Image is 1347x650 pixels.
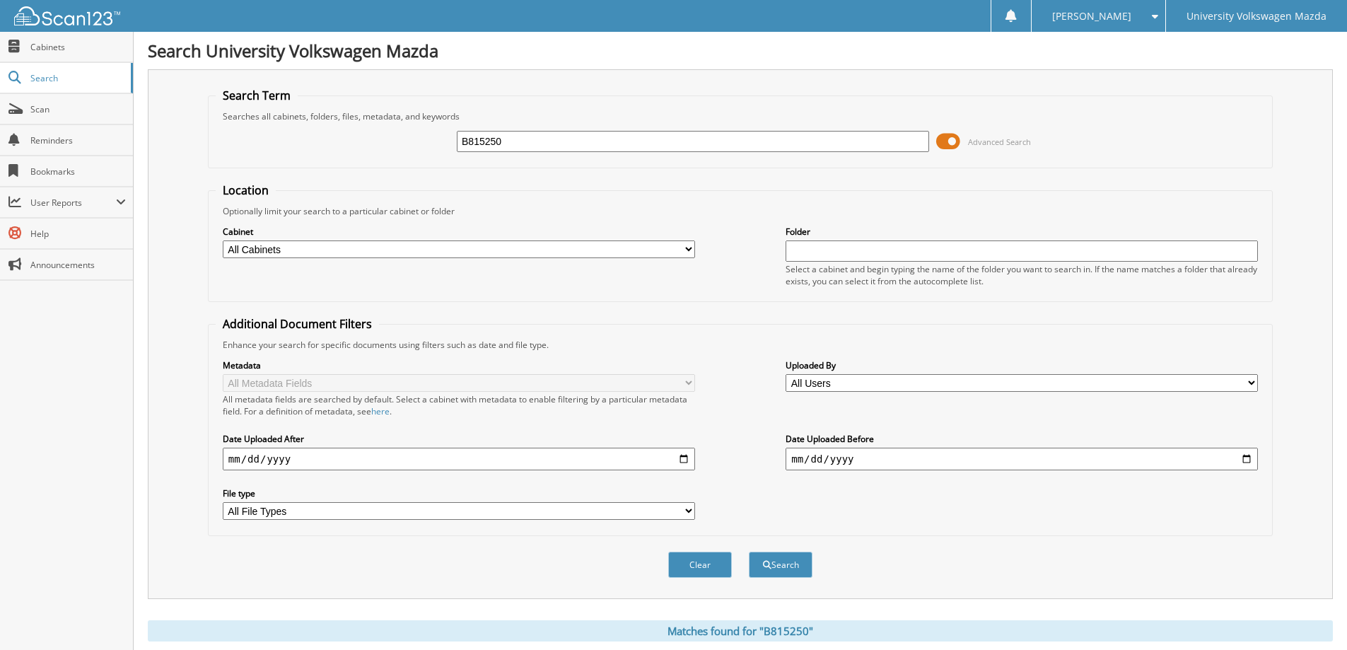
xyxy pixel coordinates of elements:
[14,6,120,25] img: scan123-logo-white.svg
[223,393,695,417] div: All metadata fields are searched by default. Select a cabinet with metadata to enable filtering b...
[668,552,732,578] button: Clear
[30,259,126,271] span: Announcements
[30,166,126,178] span: Bookmarks
[30,134,126,146] span: Reminders
[223,359,695,371] label: Metadata
[1052,12,1131,21] span: [PERSON_NAME]
[786,433,1258,445] label: Date Uploaded Before
[30,103,126,115] span: Scan
[968,137,1031,147] span: Advanced Search
[223,433,695,445] label: Date Uploaded After
[216,339,1265,351] div: Enhance your search for specific documents using filters such as date and file type.
[1186,12,1326,21] span: University Volkswagen Mazda
[148,39,1333,62] h1: Search University Volkswagen Mazda
[30,72,124,84] span: Search
[786,359,1258,371] label: Uploaded By
[216,205,1265,217] div: Optionally limit your search to a particular cabinet or folder
[216,110,1265,122] div: Searches all cabinets, folders, files, metadata, and keywords
[216,182,276,198] legend: Location
[223,448,695,470] input: start
[30,228,126,240] span: Help
[223,487,695,499] label: File type
[148,620,1333,642] div: Matches found for "B815250"
[786,226,1258,238] label: Folder
[371,405,390,417] a: here
[30,197,116,209] span: User Reports
[30,41,126,53] span: Cabinets
[749,552,812,578] button: Search
[786,448,1258,470] input: end
[216,88,298,103] legend: Search Term
[786,263,1258,287] div: Select a cabinet and begin typing the name of the folder you want to search in. If the name match...
[216,316,379,332] legend: Additional Document Filters
[223,226,695,238] label: Cabinet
